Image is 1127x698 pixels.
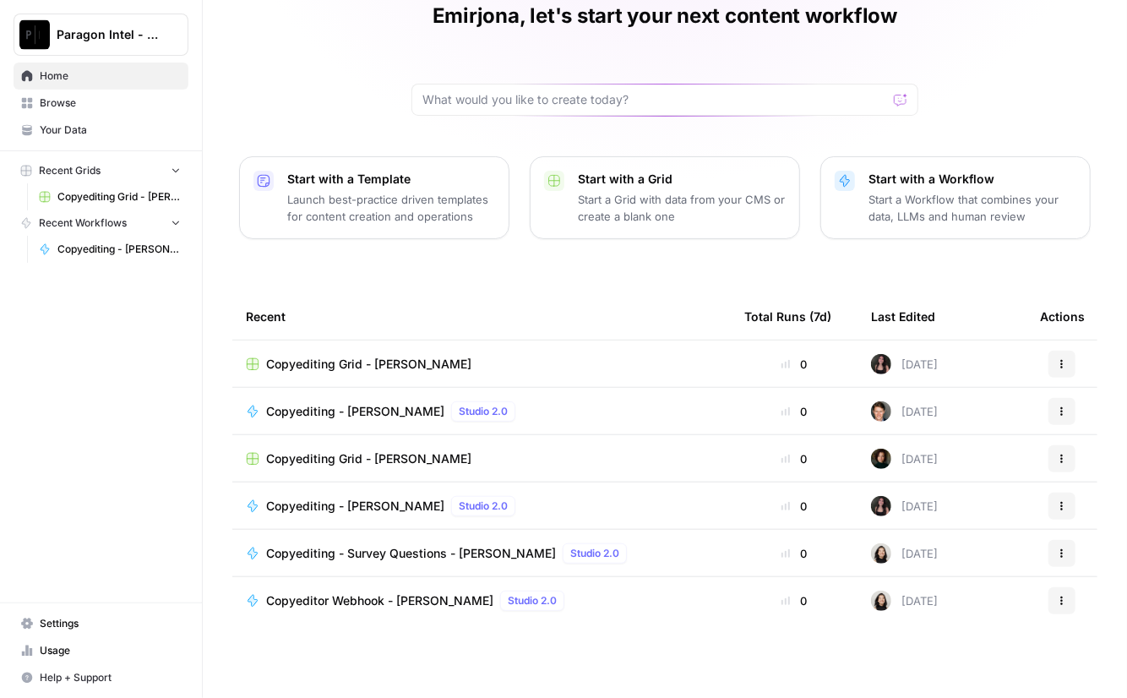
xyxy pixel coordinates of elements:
[871,543,938,564] div: [DATE]
[246,591,717,611] a: Copyeditor Webhook - [PERSON_NAME]Studio 2.0
[871,293,935,340] div: Last Edited
[14,117,188,144] a: Your Data
[31,236,188,263] a: Copyediting - [PERSON_NAME]
[40,95,181,111] span: Browse
[287,171,495,188] p: Start with a Template
[578,171,786,188] p: Start with a Grid
[246,543,717,564] a: Copyediting - Survey Questions - [PERSON_NAME]Studio 2.0
[57,242,181,257] span: Copyediting - [PERSON_NAME]
[871,496,891,516] img: 5nlru5lqams5xbrbfyykk2kep4hl
[40,670,181,685] span: Help + Support
[31,183,188,210] a: Copyediting Grid - [PERSON_NAME]
[266,498,444,515] span: Copyediting - [PERSON_NAME]
[459,404,508,419] span: Studio 2.0
[871,543,891,564] img: t5ef5oef8zpw1w4g2xghobes91mw
[40,123,181,138] span: Your Data
[744,293,831,340] div: Total Runs (7d)
[744,545,844,562] div: 0
[266,545,556,562] span: Copyediting - Survey Questions - [PERSON_NAME]
[744,450,844,467] div: 0
[871,449,891,469] img: trpfjrwlykpjh1hxat11z5guyxrg
[57,189,181,204] span: Copyediting Grid - [PERSON_NAME]
[14,90,188,117] a: Browse
[570,546,619,561] span: Studio 2.0
[422,91,887,108] input: What would you like to create today?
[1040,293,1085,340] div: Actions
[459,499,508,514] span: Studio 2.0
[246,293,717,340] div: Recent
[266,403,444,420] span: Copyediting - [PERSON_NAME]
[40,643,181,658] span: Usage
[744,403,844,420] div: 0
[871,449,938,469] div: [DATE]
[871,401,891,422] img: qw00ik6ez51o8uf7vgx83yxyzow9
[578,191,786,225] p: Start a Grid with data from your CMS or create a blank one
[19,19,50,50] img: Paragon Intel - Copyediting Logo
[40,616,181,631] span: Settings
[14,664,188,691] button: Help + Support
[14,637,188,664] a: Usage
[266,356,471,373] span: Copyediting Grid - [PERSON_NAME]
[744,592,844,609] div: 0
[871,401,938,422] div: [DATE]
[14,610,188,637] a: Settings
[246,356,717,373] a: Copyediting Grid - [PERSON_NAME]
[287,191,495,225] p: Launch best-practice driven templates for content creation and operations
[744,356,844,373] div: 0
[14,210,188,236] button: Recent Workflows
[871,591,938,611] div: [DATE]
[820,156,1091,239] button: Start with a WorkflowStart a Workflow that combines your data, LLMs and human review
[871,354,891,374] img: 5nlru5lqams5xbrbfyykk2kep4hl
[871,591,891,611] img: t5ef5oef8zpw1w4g2xghobes91mw
[57,26,159,43] span: Paragon Intel - Copyediting
[744,498,844,515] div: 0
[246,496,717,516] a: Copyediting - [PERSON_NAME]Studio 2.0
[246,450,717,467] a: Copyediting Grid - [PERSON_NAME]
[14,14,188,56] button: Workspace: Paragon Intel - Copyediting
[14,158,188,183] button: Recent Grids
[246,401,717,422] a: Copyediting - [PERSON_NAME]Studio 2.0
[266,592,493,609] span: Copyeditor Webhook - [PERSON_NAME]
[40,68,181,84] span: Home
[39,215,127,231] span: Recent Workflows
[868,191,1076,225] p: Start a Workflow that combines your data, LLMs and human review
[39,163,101,178] span: Recent Grids
[871,496,938,516] div: [DATE]
[871,354,938,374] div: [DATE]
[508,593,557,608] span: Studio 2.0
[530,156,800,239] button: Start with a GridStart a Grid with data from your CMS or create a blank one
[266,450,471,467] span: Copyediting Grid - [PERSON_NAME]
[14,63,188,90] a: Home
[239,156,509,239] button: Start with a TemplateLaunch best-practice driven templates for content creation and operations
[433,3,897,30] h1: Emirjona, let's start your next content workflow
[868,171,1076,188] p: Start with a Workflow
